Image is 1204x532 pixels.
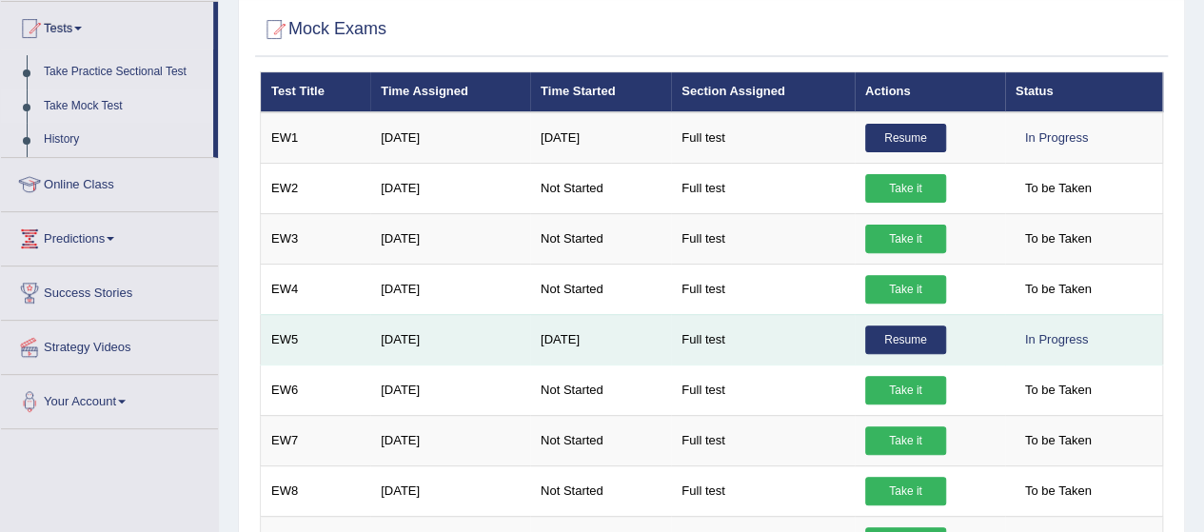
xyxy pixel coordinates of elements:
[1016,426,1101,455] span: To be Taken
[530,112,671,164] td: [DATE]
[855,72,1005,112] th: Actions
[261,213,371,264] td: EW3
[1,2,213,49] a: Tests
[1016,376,1101,404] span: To be Taken
[530,314,671,365] td: [DATE]
[530,72,671,112] th: Time Started
[1,321,218,368] a: Strategy Videos
[35,89,213,124] a: Take Mock Test
[370,314,530,365] td: [DATE]
[370,465,530,516] td: [DATE]
[865,426,946,455] a: Take it
[1016,325,1097,354] div: In Progress
[530,465,671,516] td: Not Started
[1016,225,1101,253] span: To be Taken
[530,213,671,264] td: Not Started
[530,365,671,415] td: Not Started
[1016,174,1101,203] span: To be Taken
[671,213,855,264] td: Full test
[1,158,218,206] a: Online Class
[1,375,218,423] a: Your Account
[261,314,371,365] td: EW5
[671,314,855,365] td: Full test
[370,163,530,213] td: [DATE]
[1016,275,1101,304] span: To be Taken
[260,15,386,44] h2: Mock Exams
[370,213,530,264] td: [DATE]
[1016,124,1097,152] div: In Progress
[530,163,671,213] td: Not Started
[671,112,855,164] td: Full test
[865,174,946,203] a: Take it
[261,112,371,164] td: EW1
[1,212,218,260] a: Predictions
[261,465,371,516] td: EW8
[261,72,371,112] th: Test Title
[530,415,671,465] td: Not Started
[261,415,371,465] td: EW7
[261,365,371,415] td: EW6
[865,376,946,404] a: Take it
[370,112,530,164] td: [DATE]
[261,264,371,314] td: EW4
[370,72,530,112] th: Time Assigned
[370,365,530,415] td: [DATE]
[1,266,218,314] a: Success Stories
[35,55,213,89] a: Take Practice Sectional Test
[865,275,946,304] a: Take it
[671,365,855,415] td: Full test
[530,264,671,314] td: Not Started
[35,123,213,157] a: History
[370,415,530,465] td: [DATE]
[671,264,855,314] td: Full test
[671,72,855,112] th: Section Assigned
[865,477,946,505] a: Take it
[865,124,946,152] a: Resume
[1005,72,1163,112] th: Status
[671,163,855,213] td: Full test
[865,225,946,253] a: Take it
[671,415,855,465] td: Full test
[865,325,946,354] a: Resume
[1016,477,1101,505] span: To be Taken
[261,163,371,213] td: EW2
[671,465,855,516] td: Full test
[370,264,530,314] td: [DATE]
